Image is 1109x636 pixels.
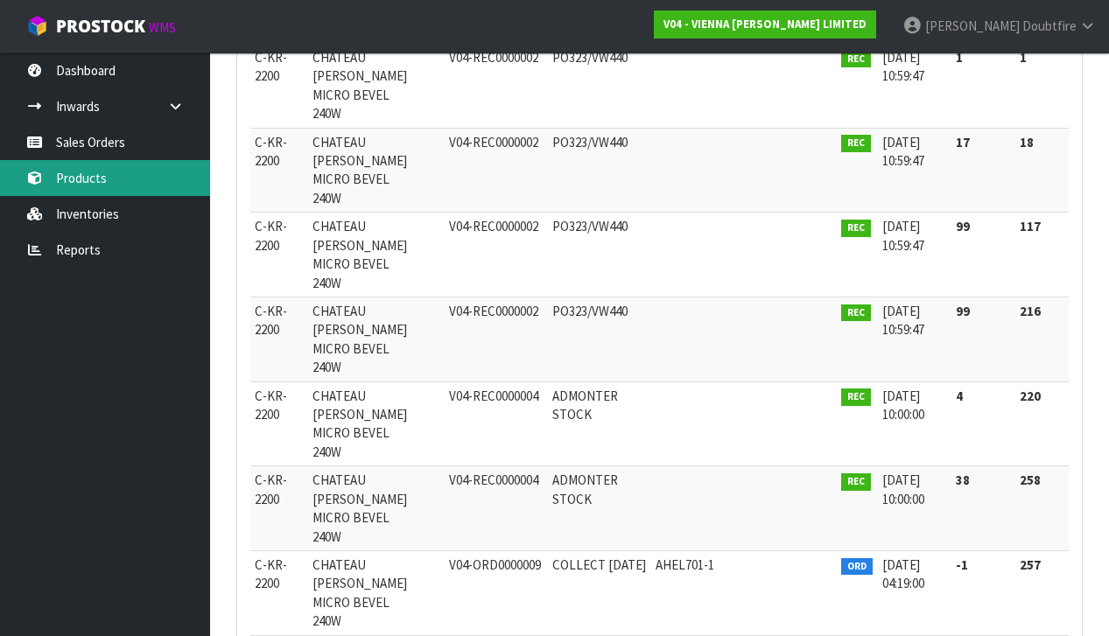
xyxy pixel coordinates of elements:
[663,17,867,31] strong: V04 - VIENNA [PERSON_NAME] LIMITED
[841,388,871,406] span: REC
[956,134,970,150] strong: 17
[255,303,287,338] span: C-KR-2200
[312,556,407,629] span: CHATEAU [PERSON_NAME] MICRO BEVEL 240W
[1020,556,1041,573] strong: 257
[1020,134,1034,150] strong: 18
[312,218,407,290] span: CHATEAU [PERSON_NAME] MICRO BEVEL 240W
[552,556,646,573] span: COLLECT [DATE]
[552,303,628,319] span: PO323/VW440
[26,15,48,37] img: cube-alt.png
[882,556,924,591] span: [DATE] 04:19:00
[956,472,970,488] strong: 38
[312,134,407,206] span: CHATEAU [PERSON_NAME] MICRO BEVEL 240W
[449,388,538,404] span: V04-REC0000004
[312,388,407,460] span: CHATEAU [PERSON_NAME] MICRO BEVEL 240W
[255,134,287,169] span: C-KR-2200
[841,558,873,576] span: ORD
[449,556,541,573] span: V04-ORD0000009
[449,49,538,66] span: V04-REC0000002
[1020,218,1041,234] strong: 117
[449,472,538,488] span: V04-REC0000004
[882,472,924,507] span: [DATE] 10:00:00
[1020,388,1041,404] strong: 220
[255,49,287,84] span: C-KR-2200
[882,388,924,423] span: [DATE] 10:00:00
[552,134,628,150] span: PO323/VW440
[841,304,871,322] span: REC
[255,472,287,507] span: C-KR-2200
[552,472,618,507] span: ADMONTER STOCK
[312,472,407,544] span: CHATEAU [PERSON_NAME] MICRO BEVEL 240W
[56,15,145,38] span: ProStock
[841,51,871,68] span: REC
[449,134,538,150] span: V04-REC0000002
[449,303,538,319] span: V04-REC0000002
[1020,472,1041,488] strong: 258
[956,388,963,404] strong: 4
[841,220,871,237] span: REC
[449,218,538,234] span: V04-REC0000002
[882,49,924,84] span: [DATE] 10:59:47
[882,134,924,169] span: [DATE] 10:59:47
[882,303,924,338] span: [DATE] 10:59:47
[841,135,871,152] span: REC
[956,556,968,573] strong: -1
[255,218,287,253] span: C-KR-2200
[149,19,176,36] small: WMS
[841,473,871,491] span: REC
[882,218,924,253] span: [DATE] 10:59:47
[925,17,1020,34] span: [PERSON_NAME]
[956,303,970,319] strong: 99
[1022,17,1077,34] span: Doubtfire
[956,49,963,66] strong: 1
[956,218,970,234] strong: 99
[656,556,714,573] span: AHEL701-1
[255,556,287,591] span: C-KR-2200
[552,49,628,66] span: PO323/VW440
[1020,303,1041,319] strong: 216
[552,388,618,423] span: ADMONTER STOCK
[1020,49,1027,66] strong: 1
[312,303,407,375] span: CHATEAU [PERSON_NAME] MICRO BEVEL 240W
[255,388,287,423] span: C-KR-2200
[552,218,628,234] span: PO323/VW440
